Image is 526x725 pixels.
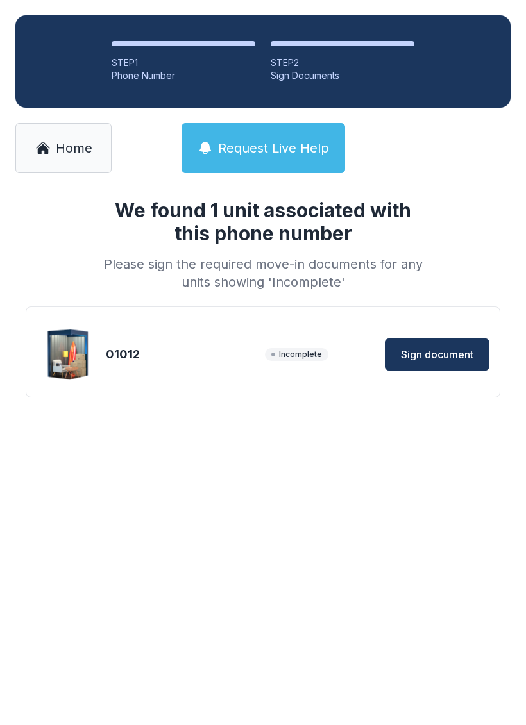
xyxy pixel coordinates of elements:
div: Please sign the required move-in documents for any units showing 'Incomplete' [99,255,427,291]
div: STEP 1 [112,56,255,69]
span: Incomplete [265,348,328,361]
span: Request Live Help [218,139,329,157]
div: STEP 2 [271,56,414,69]
div: 01012 [106,346,260,363]
span: Home [56,139,92,157]
h1: We found 1 unit associated with this phone number [99,199,427,245]
div: Phone Number [112,69,255,82]
div: Sign Documents [271,69,414,82]
span: Sign document [401,347,473,362]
